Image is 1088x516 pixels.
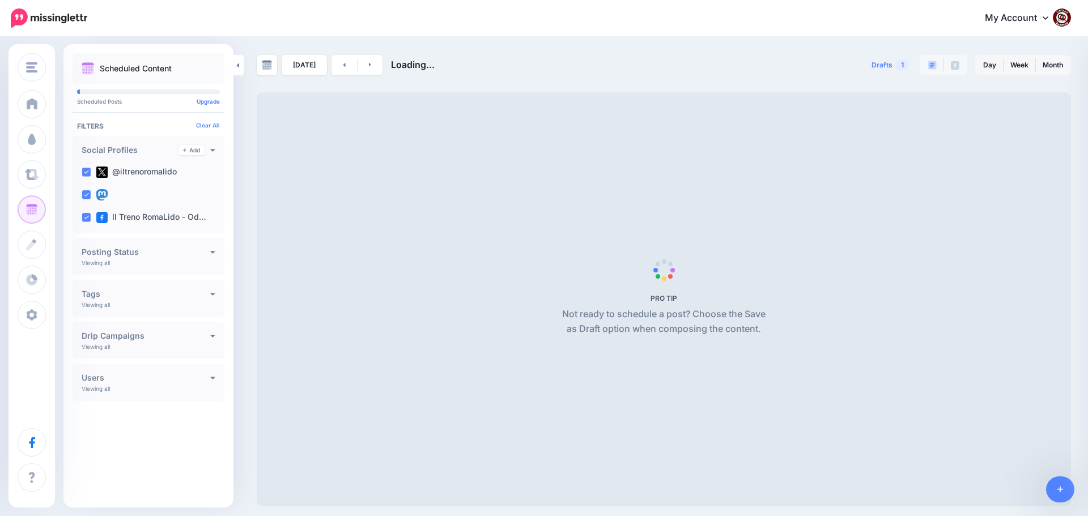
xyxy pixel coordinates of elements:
[96,167,108,178] img: twitter-square.png
[82,385,110,392] p: Viewing all
[82,146,178,154] h4: Social Profiles
[26,62,37,73] img: menu.png
[558,294,770,302] h5: PRO TIP
[100,65,172,73] p: Scheduled Content
[951,61,959,70] img: facebook-grey-square.png
[82,343,110,350] p: Viewing all
[82,374,210,382] h4: Users
[82,248,210,256] h4: Posting Status
[82,301,110,308] p: Viewing all
[96,212,108,223] img: facebook-square.png
[558,307,770,336] p: Not ready to schedule a post? Choose the Save as Draft option when composing the content.
[96,212,206,223] label: Il Treno RomaLido - Od…
[391,59,435,70] span: Loading...
[928,61,937,70] img: paragraph-boxed.png
[895,59,909,70] span: 1
[1004,56,1035,74] a: Week
[197,98,220,105] a: Upgrade
[974,5,1071,32] a: My Account
[77,99,220,104] p: Scheduled Posts
[196,122,220,129] a: Clear All
[96,167,177,178] label: @iltrenoromalido
[11,8,87,28] img: Missinglettr
[262,60,272,70] img: calendar-grey-darker.png
[82,290,210,298] h4: Tags
[976,56,1003,74] a: Day
[82,259,110,266] p: Viewing all
[82,332,210,340] h4: Drip Campaigns
[872,62,892,69] span: Drafts
[178,145,205,155] a: Add
[282,55,327,75] a: [DATE]
[77,122,220,130] h4: Filters
[82,62,94,75] img: calendar.png
[96,189,108,201] img: mastodon-square.png
[865,55,916,75] a: Drafts1
[1036,56,1070,74] a: Month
